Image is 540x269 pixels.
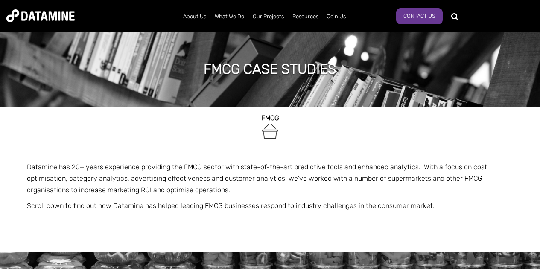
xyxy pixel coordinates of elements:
[6,9,75,22] img: Datamine
[210,6,248,28] a: What We Do
[396,8,443,24] a: Contact Us
[27,114,514,122] h2: FMCG
[27,161,514,196] p: Datamine has 20+ years experience providing the FMCG sector with state-of-the-art predictive tool...
[323,6,350,28] a: Join Us
[288,6,323,28] a: Resources
[204,60,336,78] h1: FMCG case studies
[248,6,288,28] a: Our Projects
[179,6,210,28] a: About Us
[27,200,514,211] p: Scroll down to find out how Datamine has helped leading FMCG businesses respond to industry chall...
[260,122,280,141] img: FMCG-1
